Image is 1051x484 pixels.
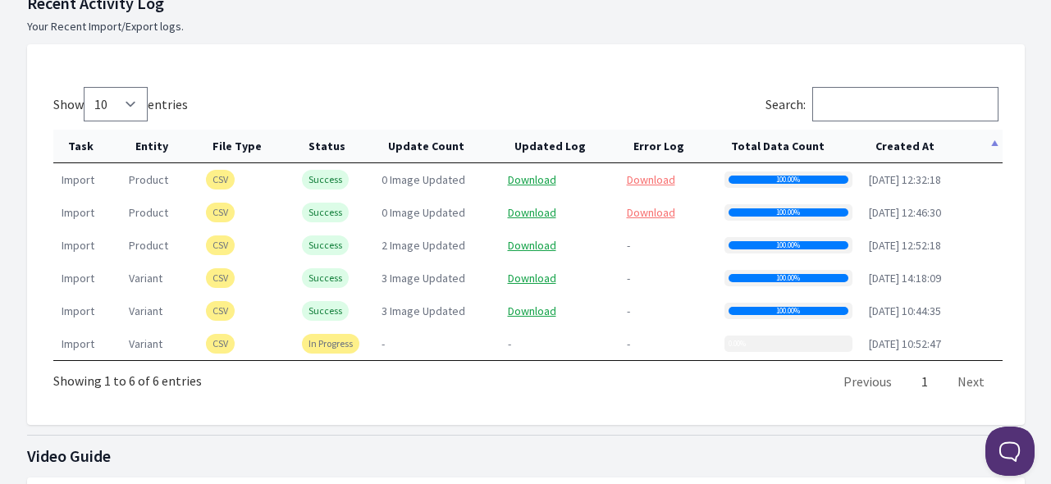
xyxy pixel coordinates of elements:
[294,130,373,163] th: Status
[382,304,465,318] span: 3 Image Updated
[765,96,998,112] label: Search:
[53,295,121,327] td: import
[861,327,1003,360] td: [DATE] 10:52:47
[302,301,349,321] span: Success
[508,336,511,351] span: -
[861,196,1003,229] td: [DATE] 12:46:30
[121,163,198,196] td: product
[206,268,235,288] span: CSV
[53,130,121,163] th: Task
[729,241,848,249] div: 100.00%
[843,373,892,390] a: Previous
[729,274,848,282] div: 100.00%
[508,304,556,318] a: Download
[302,268,349,288] span: Success
[121,295,198,327] td: variant
[861,262,1003,295] td: [DATE] 14:18:09
[206,334,235,354] span: CSV
[84,87,148,121] select: Showentries
[500,130,619,163] th: Updated Log
[627,271,630,285] span: -
[382,172,465,187] span: 0 Image Updated
[302,170,349,189] span: Success
[27,445,1025,468] h1: Video Guide
[382,205,465,220] span: 0 Image Updated
[861,229,1003,262] td: [DATE] 12:52:18
[508,238,556,253] a: Download
[716,130,861,163] th: Total Data Count
[53,327,121,360] td: import
[53,262,121,295] td: import
[121,130,198,163] th: Entity
[121,327,198,360] td: variant
[373,130,500,163] th: Update Count
[985,427,1035,476] iframe: Toggle Customer Support
[302,203,349,222] span: Success
[627,304,630,318] span: -
[921,373,928,390] a: 1
[198,130,294,163] th: File Type
[627,336,630,351] span: -
[627,205,675,220] a: Download
[206,235,235,255] span: CSV
[729,176,848,184] div: 100.00%
[53,163,121,196] td: import
[302,235,349,255] span: Success
[53,361,202,390] div: Showing 1 to 6 of 6 entries
[627,238,630,253] span: -
[53,229,121,262] td: import
[861,163,1003,196] td: [DATE] 12:32:18
[302,334,359,354] span: In Progress
[508,271,556,285] a: Download
[382,271,465,285] span: 3 Image Updated
[619,130,716,163] th: Error Log
[508,172,556,187] a: Download
[53,196,121,229] td: import
[627,172,675,187] a: Download
[861,130,1003,163] th: Created At: activate to sort column descending
[861,295,1003,327] td: [DATE] 10:44:35
[382,238,465,253] span: 2 Image Updated
[729,307,848,315] div: 100.00%
[206,170,235,189] span: CSV
[957,373,985,390] a: Next
[373,327,500,360] td: -
[508,205,556,220] a: Download
[206,203,235,222] span: CSV
[121,196,198,229] td: product
[53,96,188,112] label: Show entries
[206,301,235,321] span: CSV
[27,18,1025,34] p: Your Recent Import/Export logs.
[812,87,998,121] input: Search:
[729,208,848,217] div: 100.00%
[121,262,198,295] td: variant
[121,229,198,262] td: product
